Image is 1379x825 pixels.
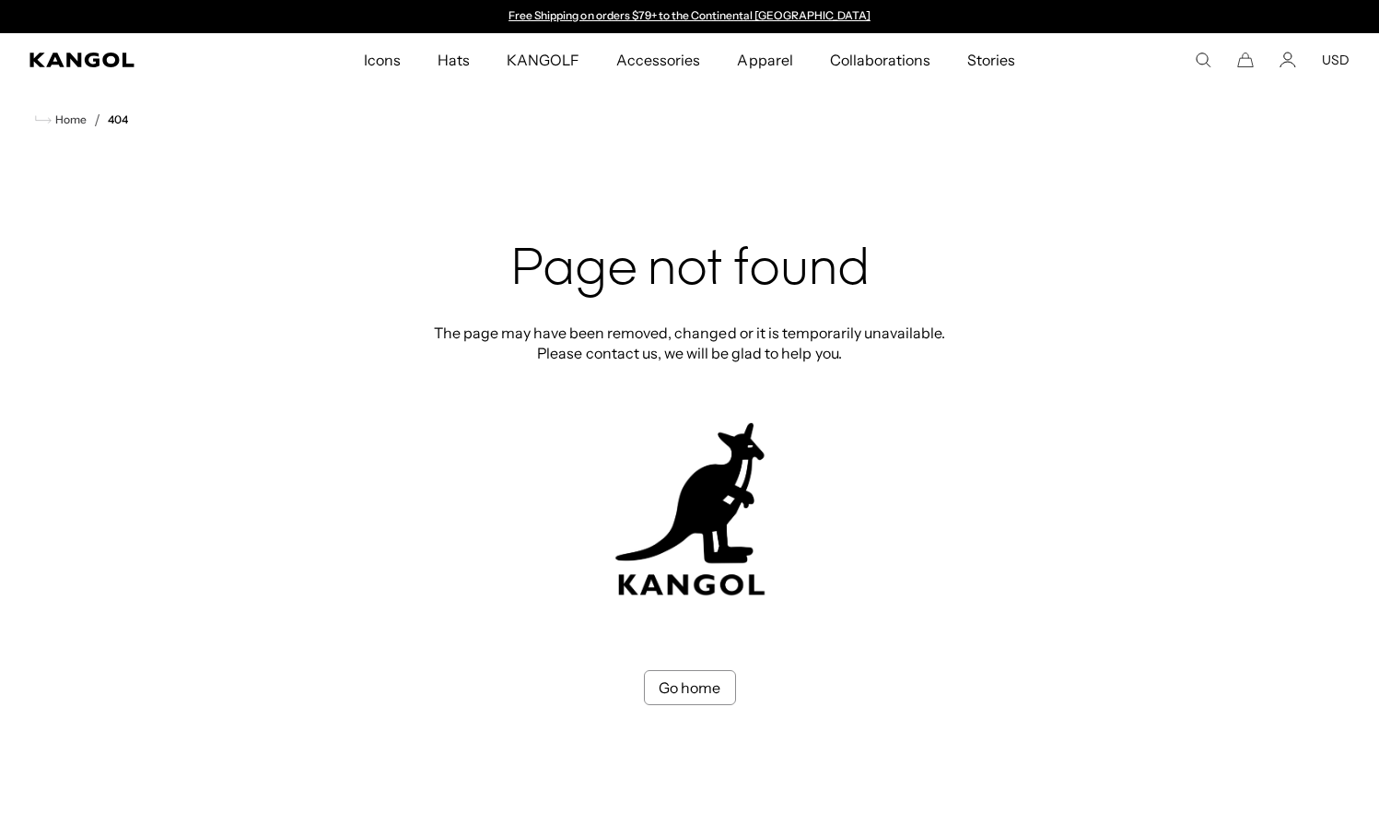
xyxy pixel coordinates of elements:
[1237,52,1254,68] button: Cart
[87,109,100,131] li: /
[812,33,949,87] a: Collaborations
[488,33,598,87] a: KANGOLF
[500,9,880,24] slideshow-component: Announcement bar
[438,33,470,87] span: Hats
[507,33,579,87] span: KANGOLF
[419,33,488,87] a: Hats
[345,33,419,87] a: Icons
[737,33,792,87] span: Apparel
[949,33,1034,87] a: Stories
[108,113,128,126] a: 404
[364,33,401,87] span: Icons
[500,9,880,24] div: 1 of 2
[500,9,880,24] div: Announcement
[644,670,736,705] a: Go home
[52,113,87,126] span: Home
[616,33,700,87] span: Accessories
[1195,52,1211,68] summary: Search here
[1322,52,1350,68] button: USD
[508,8,871,22] a: Free Shipping on orders $79+ to the Continental [GEOGRAPHIC_DATA]
[612,422,768,596] img: kangol-404-logo.jpg
[719,33,811,87] a: Apparel
[967,33,1015,87] span: Stories
[1280,52,1296,68] a: Account
[830,33,930,87] span: Collaborations
[428,242,952,301] h2: Page not found
[598,33,719,87] a: Accessories
[35,112,87,128] a: Home
[29,53,240,67] a: Kangol
[428,323,952,363] p: The page may have been removed, changed or it is temporarily unavailable. Please contact us, we w...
